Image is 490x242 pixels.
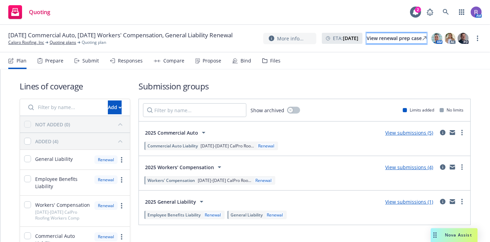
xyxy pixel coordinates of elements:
[198,177,251,183] span: [DATE]-[DATE] CalPro Roo...
[35,138,58,145] div: ADDED (4)
[448,197,457,206] a: mail
[257,143,276,149] div: Renewal
[263,33,316,44] button: More info...
[35,121,70,128] div: NOT ADDED (0)
[333,35,358,42] span: ETA :
[231,212,263,218] span: General Liability
[445,232,472,238] span: Nova Assist
[277,35,304,42] span: More info...
[415,6,421,12] div: 2
[108,100,122,114] button: Add
[147,143,198,149] span: Commercial Auto Liability
[147,177,195,183] span: Workers' Compensation
[35,201,90,209] span: Workers' Compensation
[385,164,433,171] a: View submissions (4)
[118,233,126,241] a: more
[145,164,214,171] span: 2025 Workers' Compensation
[118,156,126,164] a: more
[8,31,233,39] span: [DATE] Commercial Auto, [DATE] Workers' Compensation, General Liability Renewal
[17,58,27,64] div: Plan
[270,58,280,64] div: Files
[35,136,126,147] button: ADDED (4)
[35,155,73,163] span: General Liability
[147,212,201,218] span: Employee Benefits Liability
[439,197,447,206] a: circleInformation
[145,198,196,205] span: 2025 General Liability
[143,160,226,174] button: 2025 Workers' Compensation
[45,58,63,64] div: Prepare
[385,129,433,136] a: View submissions (5)
[473,34,482,42] a: more
[24,100,104,114] input: Filter by name...
[439,128,447,137] a: circleInformation
[20,80,130,92] h1: Lines of coverage
[403,107,434,113] div: Limits added
[439,5,453,19] a: Search
[265,212,284,218] div: Renewal
[458,33,469,44] img: photo
[82,39,106,46] span: Quoting plan
[431,228,478,242] button: Nova Assist
[251,107,284,114] span: Show archived
[458,128,466,137] a: more
[118,176,126,184] a: more
[367,33,427,43] div: View renewal prep case
[35,175,90,190] span: Employee Benefits Liability
[445,33,456,44] img: photo
[203,58,221,64] div: Propose
[471,7,482,18] img: photo
[343,35,358,41] strong: [DATE]
[431,33,442,44] img: photo
[6,2,53,22] a: Quoting
[439,163,447,171] a: circleInformation
[203,212,222,218] div: Renewal
[163,58,184,64] div: Compare
[82,58,99,64] div: Submit
[118,58,143,64] div: Responses
[94,232,118,241] div: Renewal
[440,107,463,113] div: No limits
[143,103,246,117] input: Filter by name...
[458,163,466,171] a: more
[139,80,471,92] h1: Submission groups
[94,201,118,210] div: Renewal
[35,119,126,130] button: NOT ADDED (0)
[254,177,273,183] div: Renewal
[241,58,251,64] div: Bind
[145,129,198,136] span: 2025 Commercial Auto
[455,5,469,19] a: Switch app
[448,128,457,137] a: mail
[201,143,254,149] span: [DATE]-[DATE] CalPro Roo...
[94,155,118,164] div: Renewal
[448,163,457,171] a: mail
[143,195,208,209] button: 2025 General Liability
[367,33,427,44] a: View renewal prep case
[118,202,126,210] a: more
[423,5,437,19] a: Report a Bug
[29,9,50,15] span: Quoting
[143,126,210,139] button: 2025 Commercial Auto
[8,39,44,46] a: Calpro Roofing, Inc
[431,228,439,242] div: Drag to move
[458,197,466,206] a: more
[50,39,76,46] a: Quoting plans
[108,101,122,114] div: Add
[35,209,90,221] span: [DATE]-[DATE] CalPro Roofing Workers Comp
[94,175,118,184] div: Renewal
[385,199,433,205] a: View submissions (1)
